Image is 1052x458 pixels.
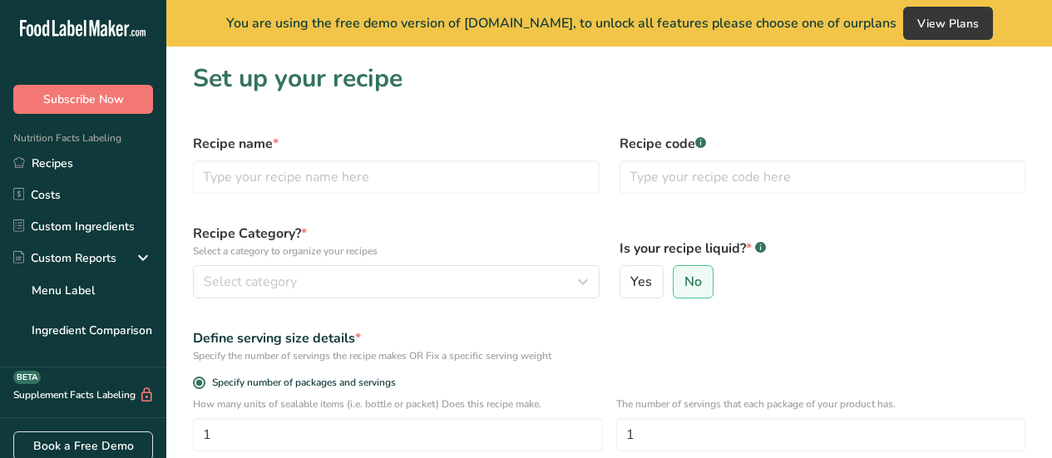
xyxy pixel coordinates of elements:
button: Select category [193,265,600,298]
button: Subscribe Now [13,85,153,114]
span: plans [863,14,896,32]
span: View Plans [917,16,979,32]
div: BETA [13,371,41,384]
input: Type your recipe code here [620,160,1026,194]
p: Select a category to organize your recipes [193,244,600,259]
p: The number of servings that each package of your product has. [616,396,1026,411]
label: Recipe name [193,134,600,154]
p: How many units of sealable items (i.e. bottle or packet) Does this recipe make. [193,396,603,411]
input: Type your recipe name here [193,160,600,194]
span: Select category [204,272,297,292]
span: Subscribe Now [43,91,124,108]
label: Is your recipe liquid? [620,239,1026,259]
span: No [684,273,702,290]
span: Specify number of packages and servings [205,377,396,389]
span: Yes [630,273,652,290]
h1: Set up your recipe [193,60,1025,97]
div: Custom Reports [13,249,116,267]
div: Specify the number of servings the recipe makes OR Fix a specific serving weight [193,348,1025,363]
label: Recipe code [620,134,1026,154]
label: Recipe Category? [193,224,600,259]
button: View Plans [903,7,993,40]
span: You are using the free demo version of [DOMAIN_NAME], to unlock all features please choose one of... [226,13,896,33]
div: Define serving size details [193,328,1025,348]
